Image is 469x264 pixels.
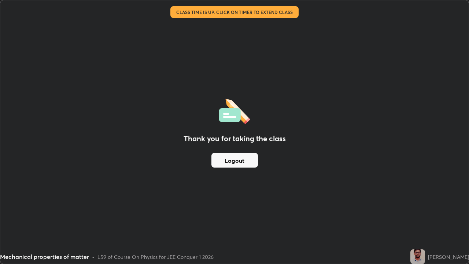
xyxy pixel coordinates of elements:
img: offlineFeedback.1438e8b3.svg [219,96,250,124]
img: 999cd64d9fd9493084ef9f6136016bc7.jpg [410,249,425,264]
div: • [92,253,95,261]
h2: Thank you for taking the class [184,133,286,144]
div: L59 of Course On Physics for JEE Conquer 1 2026 [97,253,214,261]
div: [PERSON_NAME] [428,253,469,261]
button: Logout [211,153,258,168]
